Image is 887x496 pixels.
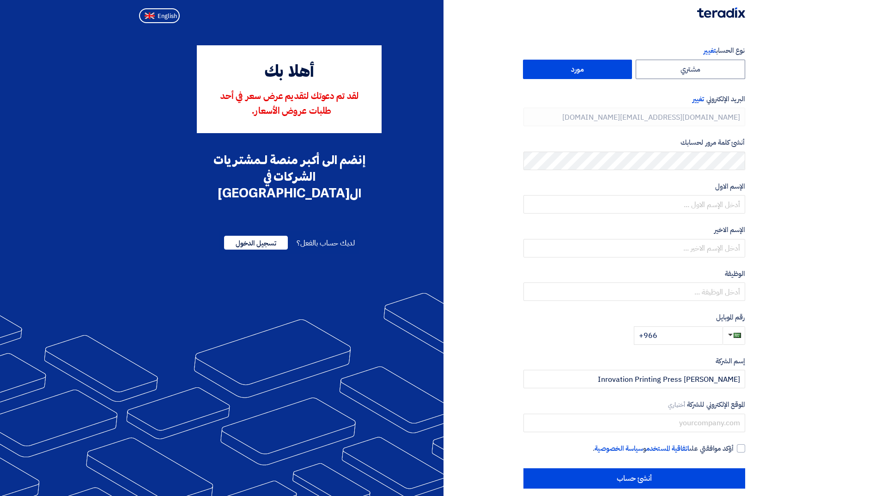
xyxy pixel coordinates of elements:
[523,414,745,432] input: yourcompany.com
[697,7,745,18] img: Teradix logo
[636,60,745,79] label: مشتري
[197,152,382,202] div: إنضم الى أكبر منصة لـمشتريات الشركات في ال[GEOGRAPHIC_DATA]
[523,137,745,148] label: أنشئ كلمة مرور لحسابك
[523,356,745,367] label: إسم الشركة
[145,12,155,19] img: en-US.png
[523,225,745,235] label: الإسم الاخير
[523,282,745,301] input: أدخل الوظيفة ...
[523,312,745,323] label: رقم الموبايل
[704,45,716,55] span: تغيير
[634,326,723,345] input: أدخل رقم الموبايل ...
[693,94,704,104] span: تغيير
[523,239,745,257] input: أدخل الإسم الاخير ...
[523,370,745,388] input: أدخل إسم الشركة ...
[158,13,177,19] span: English
[523,108,745,126] input: أدخل بريد العمل الإلكتروني الخاص بك ...
[139,8,180,23] button: English
[210,60,369,85] div: أهلا بك
[523,60,632,79] label: مورد
[220,92,358,116] span: لقد تم دعوتك لتقديم عرض سعر في أحد طلبات عروض الأسعار.
[523,45,745,56] label: نوع الحساب
[523,94,745,104] label: البريد الإلكتروني
[523,399,745,410] label: الموقع الإلكتروني للشركة
[297,238,354,249] span: لديك حساب بالفعل؟
[595,443,643,453] a: سياسة الخصوصية
[523,269,745,279] label: الوظيفة
[523,195,745,214] input: أدخل الإسم الاول ...
[668,400,686,409] span: أختياري
[523,181,745,192] label: الإسم الاول
[523,468,745,489] input: أنشئ حساب
[593,443,734,454] span: أؤكد موافقتي على و .
[224,238,288,249] a: تسجيل الدخول
[224,236,288,250] span: تسجيل الدخول
[646,443,689,453] a: اتفاقية المستخدم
